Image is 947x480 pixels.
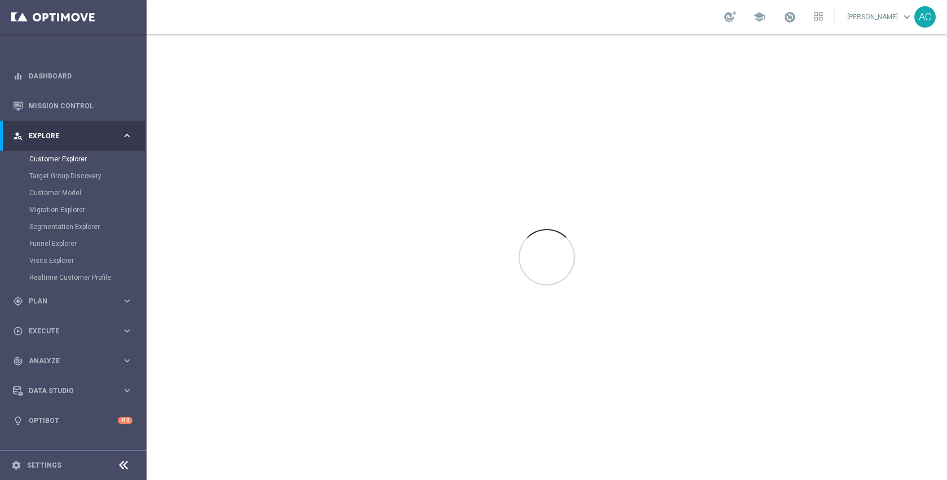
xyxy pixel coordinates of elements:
[29,201,145,218] div: Migration Explorer
[13,296,23,306] i: gps_fixed
[29,358,122,364] span: Analyze
[914,6,936,28] div: AC
[13,131,23,141] i: person_search
[753,11,765,23] span: school
[13,416,23,426] i: lightbulb
[29,205,117,214] a: Migration Explorer
[846,8,914,25] a: [PERSON_NAME]keyboard_arrow_down
[13,296,122,306] div: Plan
[12,386,133,395] button: Data Studio keyboard_arrow_right
[12,102,133,111] button: Mission Control
[13,326,23,336] i: play_circle_outline
[122,355,132,366] i: keyboard_arrow_right
[13,326,122,336] div: Execute
[13,61,132,91] div: Dashboard
[29,256,117,265] a: Visits Explorer
[13,386,122,396] div: Data Studio
[122,385,132,396] i: keyboard_arrow_right
[12,416,133,425] button: lightbulb Optibot +10
[29,188,117,197] a: Customer Model
[118,417,132,424] div: +10
[12,356,133,365] button: track_changes Analyze keyboard_arrow_right
[29,171,117,180] a: Target Group Discovery
[27,462,61,469] a: Settings
[29,298,122,305] span: Plan
[13,406,132,435] div: Optibot
[12,131,133,140] button: person_search Explore keyboard_arrow_right
[29,168,145,184] div: Target Group Discovery
[29,61,132,91] a: Dashboard
[29,273,117,282] a: Realtime Customer Profile
[12,327,133,336] button: play_circle_outline Execute keyboard_arrow_right
[13,71,23,81] i: equalizer
[29,328,122,334] span: Execute
[29,235,145,252] div: Funnel Explorer
[122,325,132,336] i: keyboard_arrow_right
[12,72,133,81] button: equalizer Dashboard
[29,387,122,394] span: Data Studio
[29,218,145,235] div: Segmentation Explorer
[122,130,132,141] i: keyboard_arrow_right
[29,252,145,269] div: Visits Explorer
[29,222,117,231] a: Segmentation Explorer
[13,131,122,141] div: Explore
[29,269,145,286] div: Realtime Customer Profile
[13,91,132,121] div: Mission Control
[12,297,133,306] button: gps_fixed Plan keyboard_arrow_right
[29,406,118,435] a: Optibot
[29,184,145,201] div: Customer Model
[13,356,122,366] div: Analyze
[29,133,122,139] span: Explore
[11,460,21,470] i: settings
[122,296,132,306] i: keyboard_arrow_right
[901,11,913,23] span: keyboard_arrow_down
[29,91,132,121] a: Mission Control
[29,239,117,248] a: Funnel Explorer
[13,356,23,366] i: track_changes
[29,151,145,168] div: Customer Explorer
[29,155,117,164] a: Customer Explorer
